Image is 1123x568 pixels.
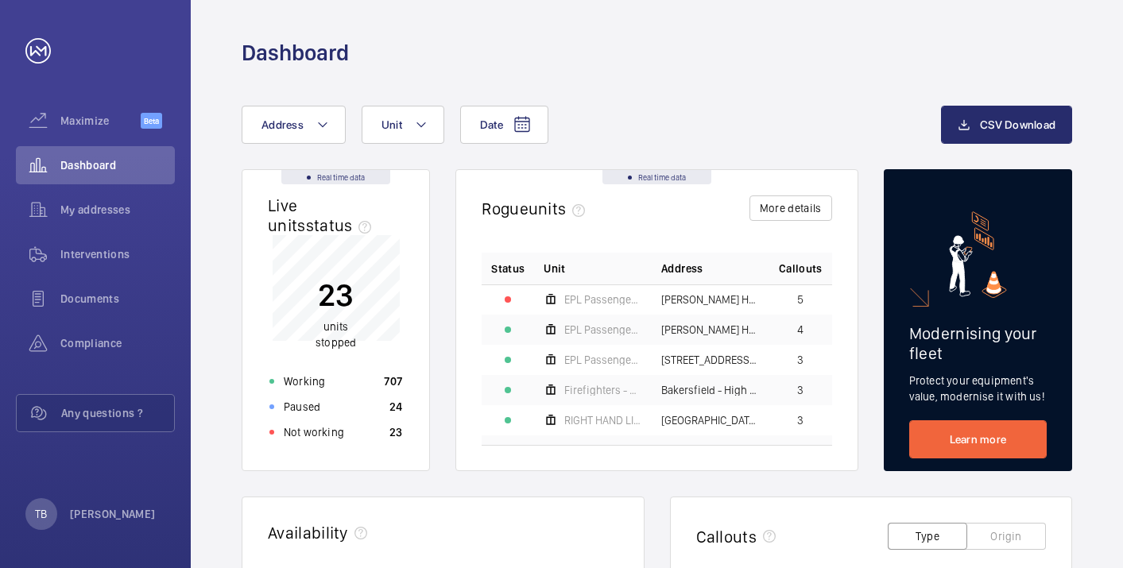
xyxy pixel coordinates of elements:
button: Date [460,106,548,144]
span: Address [261,118,304,131]
span: 3 [797,415,804,426]
span: Any questions ? [61,405,174,421]
span: status [306,215,378,235]
span: [GEOGRAPHIC_DATA] Flats 1-65 - High Risk Building - [GEOGRAPHIC_DATA] 1-65 [661,415,760,426]
span: Callouts [779,261,823,276]
h2: Callouts [696,527,757,547]
h1: Dashboard [242,38,349,68]
span: EPL Passenger Lift 19b [564,354,642,365]
span: Compliance [60,335,175,351]
span: [PERSON_NAME] House - [PERSON_NAME][GEOGRAPHIC_DATA] [661,324,760,335]
span: Unit [544,261,565,276]
button: CSV Download [941,106,1072,144]
h2: Rogue [482,199,591,218]
p: Protect your equipment's value, modernise it with us! [909,373,1047,404]
p: TB [35,506,47,522]
div: Real time data [602,170,711,184]
p: Working [284,373,325,389]
h2: Availability [268,523,348,543]
p: Status [491,261,525,276]
p: Not working [284,424,344,440]
span: 5 [797,294,804,305]
p: 707 [384,373,402,389]
p: units [316,319,356,350]
span: RIGHT HAND LIFT [564,415,642,426]
span: Firefighters - EPL Passenger Lift No 2 [564,384,642,396]
span: Bakersfield - High Risk Building - [GEOGRAPHIC_DATA] [661,384,760,396]
p: 23 [389,424,403,440]
img: marketing-card.svg [949,211,1007,298]
span: Documents [60,291,175,307]
h2: Live units [268,195,378,235]
span: stopped [316,336,356,349]
span: Address [661,261,703,276]
span: EPL Passenger Lift No 2 [564,324,642,335]
span: units [529,199,592,218]
span: My addresses [60,202,175,218]
span: 4 [797,324,804,335]
div: Real time data [281,170,390,184]
button: Unit [362,106,444,144]
span: Date [480,118,503,131]
span: [PERSON_NAME] House - High Risk Building - [PERSON_NAME][GEOGRAPHIC_DATA] [661,294,760,305]
span: [STREET_ADDRESS][PERSON_NAME][PERSON_NAME] [661,354,760,365]
span: Interventions [60,246,175,262]
button: Origin [966,523,1046,550]
span: EPL Passenger Lift No 1 [564,294,642,305]
button: More details [749,195,832,221]
p: [PERSON_NAME] [70,506,156,522]
button: Address [242,106,346,144]
span: Beta [141,113,162,129]
p: Paused [284,399,320,415]
span: 3 [797,384,804,396]
span: Dashboard [60,157,175,173]
button: Type [888,523,967,550]
h2: Modernising your fleet [909,323,1047,363]
span: CSV Download [980,118,1055,131]
span: Maximize [60,113,141,129]
a: Learn more [909,420,1047,458]
span: Unit [381,118,402,131]
p: 23 [316,275,356,315]
p: 24 [389,399,403,415]
span: 3 [797,354,804,365]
